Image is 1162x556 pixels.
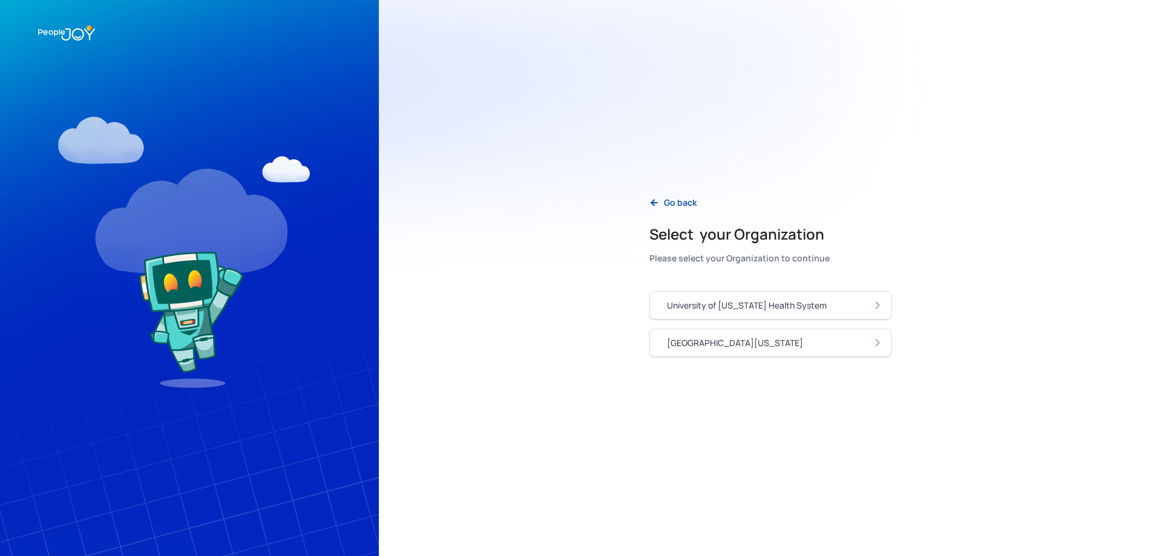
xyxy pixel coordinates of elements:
[649,224,830,244] h2: Select your Organization
[649,250,830,267] div: Please select your Organization to continue
[649,291,891,319] a: University of [US_STATE] Health System
[640,190,706,215] a: Go back
[667,337,803,349] div: [GEOGRAPHIC_DATA][US_STATE]
[667,299,827,312] div: University of [US_STATE] Health System
[664,197,697,209] div: Go back
[649,329,891,357] a: [GEOGRAPHIC_DATA][US_STATE]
